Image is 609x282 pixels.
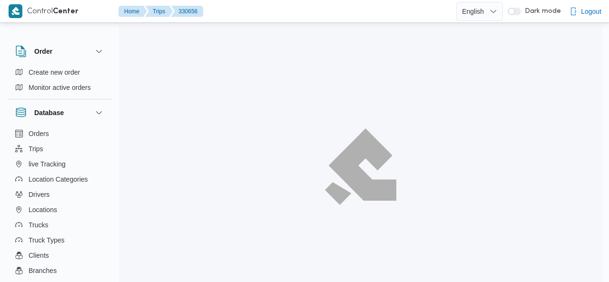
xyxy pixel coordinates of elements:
[521,8,561,15] span: Dark mode
[29,219,48,231] span: Trucks
[11,65,108,80] button: Create new order
[11,248,108,263] button: Clients
[9,4,22,18] img: X8yXhbKr1z7QwAAAABJRU5ErkJggg==
[8,65,112,99] div: Order
[566,2,605,21] button: Logout
[581,6,601,17] span: Logout
[29,174,88,185] span: Location Categories
[118,6,147,17] button: Home
[11,141,108,156] button: Trips
[29,189,49,200] span: Drivers
[29,67,80,78] span: Create new order
[29,234,64,246] span: Truck Types
[11,156,108,172] button: live Tracking
[145,6,173,17] button: Trips
[15,107,105,118] button: Database
[11,187,108,202] button: Drivers
[15,46,105,57] button: Order
[11,172,108,187] button: Location Categories
[34,107,64,118] h3: Database
[171,6,203,17] button: 330656
[11,263,108,278] button: Branches
[29,250,49,261] span: Clients
[29,204,57,215] span: Locations
[29,158,66,170] span: live Tracking
[330,134,391,199] img: ILLA Logo
[29,265,57,276] span: Branches
[29,128,49,139] span: Orders
[29,82,91,93] span: Monitor active orders
[11,202,108,217] button: Locations
[29,143,43,155] span: Trips
[11,126,108,141] button: Orders
[53,8,79,15] b: Center
[11,217,108,233] button: Trucks
[34,46,52,57] h3: Order
[11,80,108,95] button: Monitor active orders
[11,233,108,248] button: Truck Types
